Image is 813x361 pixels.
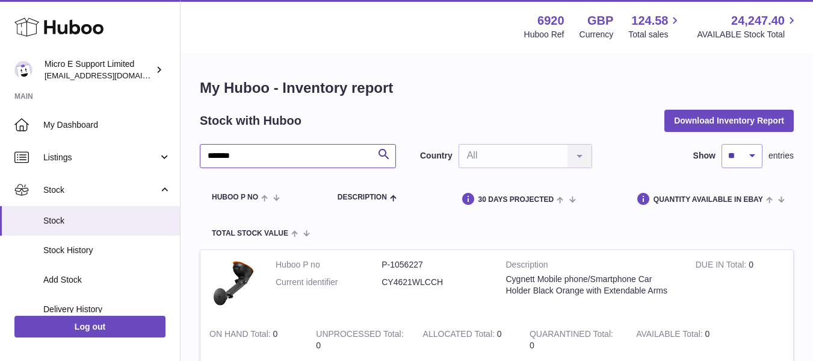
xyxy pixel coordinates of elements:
span: Add Stock [43,274,171,286]
a: 24,247.40 AVAILABLE Stock Total [697,13,799,40]
strong: AVAILABLE Total [636,329,705,342]
span: Quantity Available in eBay [654,196,763,204]
span: 24,247.40 [731,13,785,29]
div: Micro E Support Limited [45,58,153,81]
span: entries [768,150,794,162]
h2: Stock with Huboo [200,113,301,129]
span: Stock [43,184,158,196]
td: 0 [307,319,413,360]
strong: Description [506,259,678,274]
div: Huboo Ref [524,29,564,40]
dt: Huboo P no [276,259,382,271]
div: Cygnett Mobile phone/Smartphone Car Holder Black Orange with Extendable Arms [506,274,678,297]
span: Delivery History [43,304,171,315]
td: 0 [414,319,521,360]
td: 0 [200,319,307,360]
span: [EMAIL_ADDRESS][DOMAIN_NAME] [45,71,177,80]
strong: GBP [587,13,613,29]
strong: ALLOCATED Total [423,329,497,342]
span: Stock History [43,245,171,256]
button: Download Inventory Report [664,110,794,131]
span: AVAILABLE Stock Total [697,29,799,40]
dd: CY4621WLCCH [382,277,487,288]
span: 124.58 [631,13,668,29]
div: Currency [580,29,614,40]
span: Stock [43,215,171,227]
span: Huboo P no [212,193,258,201]
a: 124.58 Total sales [628,13,682,40]
img: contact@micropcsupport.com [14,61,32,79]
td: 0 [687,250,793,319]
span: Total stock value [212,230,288,237]
strong: UNPROCESSED Total [316,329,403,342]
strong: 6920 [537,13,564,29]
span: Description [338,193,387,201]
span: Total sales [628,29,682,40]
span: 30 DAYS PROJECTED [478,196,554,204]
span: 0 [530,341,534,350]
strong: DUE IN Total [696,260,749,272]
span: My Dashboard [43,119,171,131]
strong: QUARANTINED Total [530,329,613,342]
span: Listings [43,152,158,163]
dt: Current identifier [276,277,382,288]
a: Log out [14,316,165,337]
img: product image [209,259,258,307]
td: 0 [627,319,734,360]
h1: My Huboo - Inventory report [200,78,794,98]
dd: P-1056227 [382,259,487,271]
label: Show [693,150,716,162]
label: Country [420,150,453,162]
strong: ON HAND Total [209,329,273,342]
